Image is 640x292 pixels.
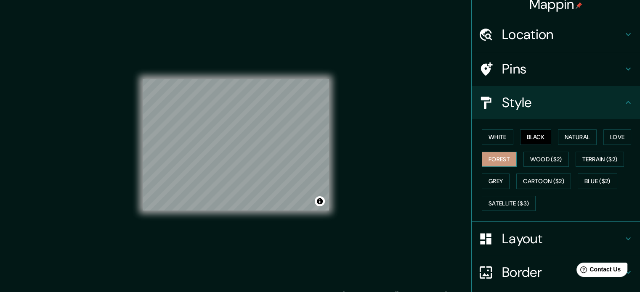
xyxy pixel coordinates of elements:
[472,86,640,119] div: Style
[472,18,640,51] div: Location
[482,129,513,145] button: White
[472,52,640,86] div: Pins
[523,152,569,167] button: Wood ($2)
[502,94,623,111] h4: Style
[578,174,617,189] button: Blue ($2)
[576,2,582,9] img: pin-icon.png
[502,264,623,281] h4: Border
[143,79,329,210] canvas: Map
[315,196,325,206] button: Toggle attribution
[482,174,510,189] button: Grey
[576,152,624,167] button: Terrain ($2)
[482,196,536,211] button: Satellite ($3)
[603,129,631,145] button: Love
[502,26,623,43] h4: Location
[565,259,631,283] iframe: Help widget launcher
[516,174,571,189] button: Cartoon ($2)
[472,255,640,289] div: Border
[472,222,640,255] div: Layout
[482,152,517,167] button: Forest
[558,129,597,145] button: Natural
[520,129,552,145] button: Black
[502,61,623,77] h4: Pins
[502,230,623,247] h4: Layout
